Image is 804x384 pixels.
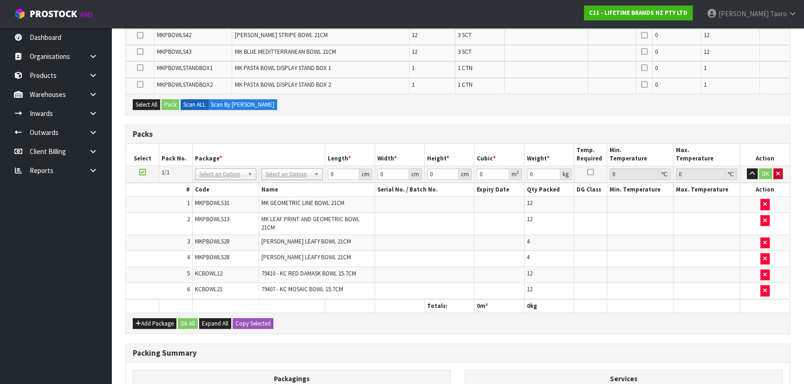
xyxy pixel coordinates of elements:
span: 1 [187,199,190,207]
a: C11 - LIFETIME BRANDS NZ PTY LTD [584,6,693,20]
span: 4 [527,253,530,261]
span: 0 [655,64,658,72]
span: 1 CTN [458,64,473,72]
span: 3 SCT [458,48,472,56]
button: Copy Selected [233,318,273,329]
span: 1 [412,64,415,72]
span: 0 [655,31,658,39]
span: 12 [704,48,709,56]
sup: 3 [517,169,519,175]
span: 12 [412,48,417,56]
th: Cubic [474,144,524,166]
span: Expand All [202,320,228,327]
span: 12 [412,31,417,39]
div: ℃ [725,168,737,180]
th: Serial No. / Batch No. [375,183,474,197]
span: MKPBOWLS31 [195,199,229,207]
div: m [509,168,522,180]
span: [PERSON_NAME] [719,9,769,18]
span: KCBOWL21 [195,285,222,293]
span: Select an Option [199,169,244,180]
th: Name [259,183,375,197]
span: 0 [527,302,530,310]
th: Expiry Date [474,183,524,197]
th: kg [524,299,574,313]
button: Select All [133,99,160,110]
th: Width [375,144,424,166]
span: MKPBOWLS42 [157,31,191,39]
button: OK [759,168,772,179]
span: MK PASTA BOWL DISPLAY STAND BOX 2 [234,81,331,89]
th: Package [192,144,325,166]
th: Totals: [425,299,474,313]
span: 2 [187,215,190,223]
span: MKPBOWLSTANDBOX1 [157,64,213,72]
button: Expand All [199,318,231,329]
span: 5 [187,269,190,277]
th: Pack No. [159,144,193,166]
span: ProStock [30,8,77,20]
div: cm [409,168,422,180]
th: # [126,183,192,197]
th: m³ [474,299,524,313]
th: Height [425,144,474,166]
span: 0 [477,302,480,310]
span: MK GEOMETRIC LINE BOWL 21CM [261,199,344,207]
button: Ok All [178,318,198,329]
th: Min. Temperature [607,183,674,197]
div: cm [459,168,472,180]
span: 79410 - KC RED DAMASK BOWL 15.7CM [261,269,356,277]
label: Scan By [PERSON_NAME] [208,99,277,110]
div: ℃ [659,168,671,180]
span: 12 [527,215,532,223]
th: Action [740,144,790,166]
h3: Packs [133,130,783,139]
span: [PERSON_NAME] STRIPE BOWL 21CM [234,31,327,39]
th: Select [126,144,159,166]
span: 0 [655,81,658,89]
span: Select an Option [266,169,310,180]
span: MKPBOWLSTANDBOX2 [157,81,213,89]
span: 12 [704,31,709,39]
small: WMS [79,10,93,19]
span: MKPBOWLS43 [157,48,191,56]
span: 0 [655,48,658,56]
strong: C11 - LIFETIME BRANDS NZ PTY LTD [589,9,687,17]
label: Scan ALL [181,99,208,110]
th: Weight [524,144,574,166]
div: cm [359,168,372,180]
span: MK PASTA BOWL DISPLAY STAND BOX 1 [234,64,331,72]
button: Pack [162,99,179,110]
span: Taoro [770,9,787,18]
span: [PERSON_NAME] LEAFY BOWL 21CM [261,253,351,261]
div: kg [560,168,571,180]
span: MKPBOWLS13 [195,215,229,223]
th: Temp. Required [574,144,607,166]
span: 12 [527,285,532,293]
th: Code [192,183,259,197]
span: MK BLUE MEDITTERRANEAN BOWL 21CM [234,48,336,56]
span: 12 [527,269,532,277]
h3: Packing Summary [133,349,783,358]
th: Length [325,144,375,166]
span: 4 [527,237,530,245]
span: 6 [187,285,190,293]
span: 3 [187,237,190,245]
span: 1 [704,81,707,89]
span: MKPBOWLS28 [195,237,229,245]
th: Max. Temperature [674,144,740,166]
span: MK LEAF PRINT AND GEOMETRIC BOWL 21CM [261,215,360,231]
th: Qty Packed [524,183,574,197]
span: [PERSON_NAME] LEAFY BOWL 21CM [261,237,351,245]
span: 4 [187,253,190,261]
span: 1 [412,81,415,89]
th: Min. Temperature [607,144,674,166]
span: MKPBOWLS28 [195,253,229,261]
span: KCBOWL12 [195,269,222,277]
span: 12 [527,199,532,207]
th: Action [740,183,790,197]
th: Max. Temperature [674,183,740,197]
span: 1 [704,64,707,72]
span: 1 CTN [458,81,473,89]
button: Add Package [133,318,176,329]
